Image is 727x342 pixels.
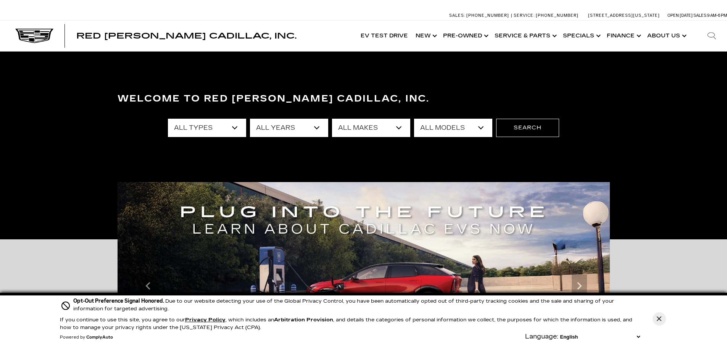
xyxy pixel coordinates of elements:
button: Close Button [653,312,666,326]
span: Sales: [693,13,707,18]
a: Specials [559,21,603,51]
a: Service: [PHONE_NUMBER] [511,13,580,18]
select: Filter by model [414,119,492,137]
a: Privacy Policy [185,317,226,323]
span: [PHONE_NUMBER] [466,13,509,18]
button: Search [496,119,559,137]
a: Pre-Owned [439,21,491,51]
span: Red [PERSON_NAME] Cadillac, Inc. [76,31,297,40]
img: Cadillac Dark Logo with Cadillac White Text [15,29,53,43]
a: Sales: [PHONE_NUMBER] [449,13,511,18]
h3: Welcome to Red [PERSON_NAME] Cadillac, Inc. [118,91,610,106]
div: Powered by [60,335,113,340]
div: Previous [140,274,156,297]
div: Next [572,274,587,297]
span: Opt-Out Preference Signal Honored . [73,298,165,304]
strong: Arbitration Provision [274,317,333,323]
span: [PHONE_NUMBER] [536,13,579,18]
a: Red [PERSON_NAME] Cadillac, Inc. [76,32,297,40]
a: [STREET_ADDRESS][US_STATE] [588,13,660,18]
div: Language: [525,334,558,340]
span: Sales: [449,13,465,18]
select: Filter by type [168,119,246,137]
select: Language Select [558,333,642,340]
p: If you continue to use this site, you agree to our , which includes an , and details the categori... [60,317,632,331]
select: Filter by make [332,119,410,137]
a: About Us [643,21,689,51]
span: Service: [514,13,535,18]
a: Service & Parts [491,21,559,51]
span: 9 AM-6 PM [707,13,727,18]
a: ComplyAuto [86,335,113,340]
a: Finance [603,21,643,51]
select: Filter by year [250,119,328,137]
a: New [412,21,439,51]
div: Due to our website detecting your use of the Global Privacy Control, you have been automatically ... [73,297,642,313]
span: Open [DATE] [667,13,693,18]
a: EV Test Drive [357,21,412,51]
